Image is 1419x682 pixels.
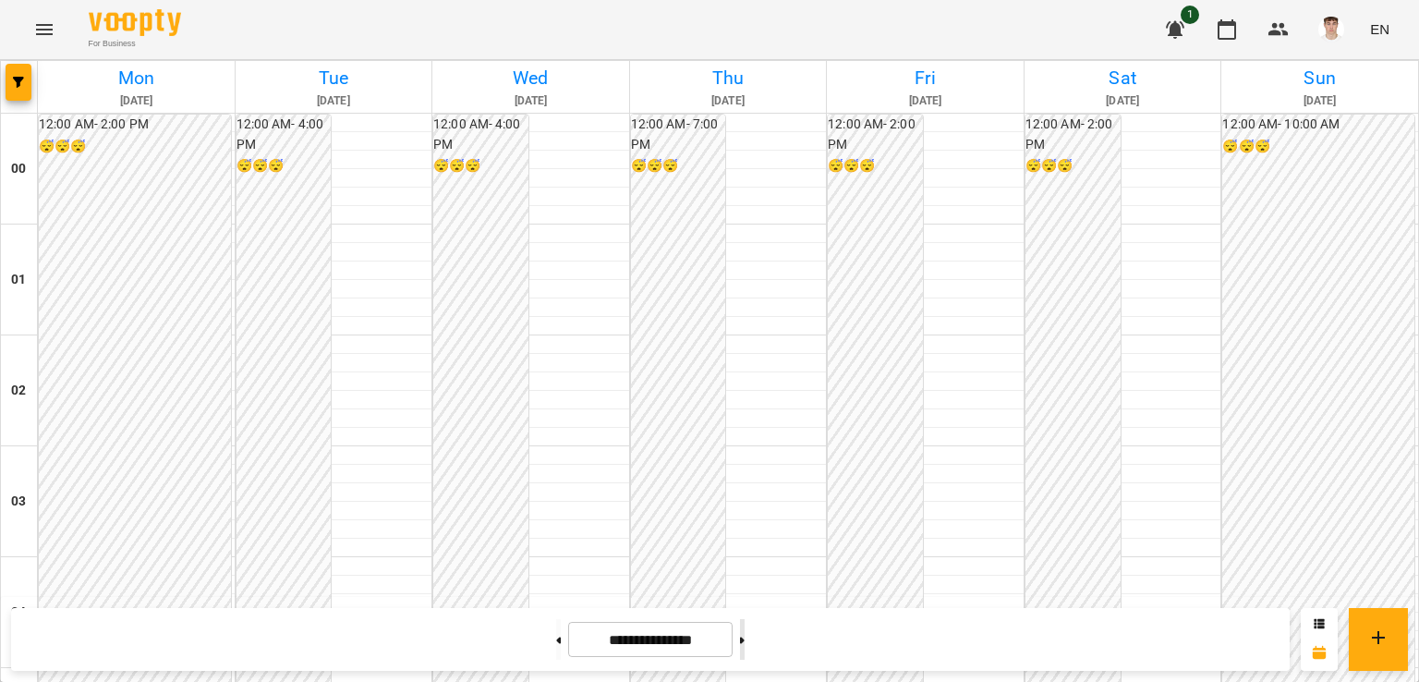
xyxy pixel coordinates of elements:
[828,115,923,154] h6: 12:00 AM - 2:00 PM
[1025,156,1121,177] h6: 😴😴😴
[633,92,824,110] h6: [DATE]
[236,156,332,177] h6: 😴😴😴
[1318,17,1344,43] img: 8fe045a9c59afd95b04cf3756caf59e6.jpg
[1222,137,1414,157] h6: 😴😴😴
[830,92,1021,110] h6: [DATE]
[433,156,528,177] h6: 😴😴😴
[631,115,726,154] h6: 12:00 AM - 7:00 PM
[435,92,626,110] h6: [DATE]
[1370,19,1389,39] span: EN
[89,9,181,36] img: Voopty Logo
[433,115,528,154] h6: 12:00 AM - 4:00 PM
[828,156,923,177] h6: 😴😴😴
[41,64,232,92] h6: Mon
[1025,115,1121,154] h6: 12:00 AM - 2:00 PM
[1181,6,1199,24] span: 1
[89,38,181,50] span: For Business
[39,137,231,157] h6: 😴😴😴
[41,92,232,110] h6: [DATE]
[1363,12,1397,46] button: EN
[830,64,1021,92] h6: Fri
[631,156,726,177] h6: 😴😴😴
[1027,92,1219,110] h6: [DATE]
[1222,115,1414,135] h6: 12:00 AM - 10:00 AM
[22,7,67,52] button: Menu
[238,92,430,110] h6: [DATE]
[11,159,26,179] h6: 00
[11,492,26,512] h6: 03
[435,64,626,92] h6: Wed
[11,381,26,401] h6: 02
[39,115,231,135] h6: 12:00 AM - 2:00 PM
[236,115,332,154] h6: 12:00 AM - 4:00 PM
[11,270,26,290] h6: 01
[1224,92,1415,110] h6: [DATE]
[238,64,430,92] h6: Tue
[1027,64,1219,92] h6: Sat
[633,64,824,92] h6: Thu
[1224,64,1415,92] h6: Sun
